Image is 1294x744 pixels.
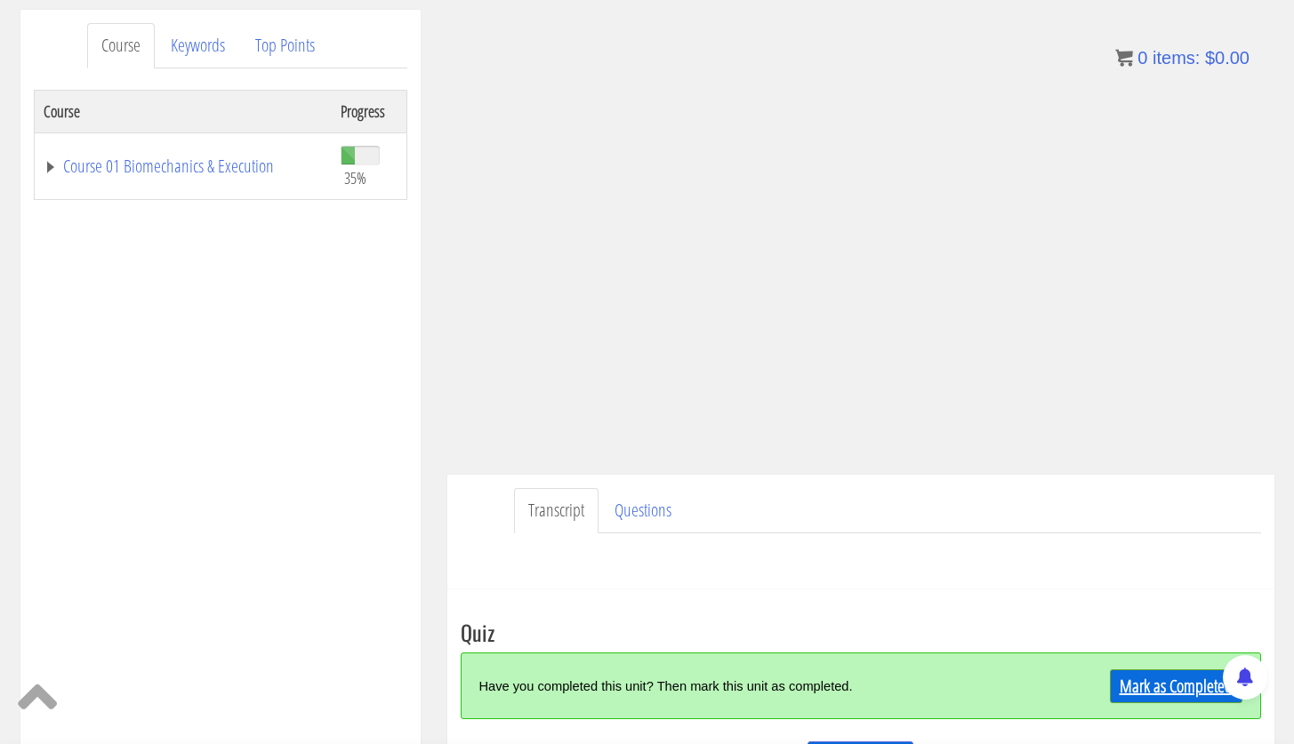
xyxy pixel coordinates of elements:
[44,157,323,175] a: Course 01 Biomechanics & Execution
[461,620,1261,644] h3: Quiz
[1137,48,1147,68] span: 0
[600,488,686,533] a: Questions
[514,488,599,533] a: Transcript
[1115,48,1250,68] a: 0 items: $0.00
[479,667,1042,705] div: Have you completed this unit? Then mark this unit as completed.
[241,23,329,68] a: Top Points
[344,168,366,188] span: 35%
[1205,48,1250,68] bdi: 0.00
[1205,48,1215,68] span: $
[447,10,1274,475] iframe: To enrich screen reader interactions, please activate Accessibility in Grammarly extension settings
[1115,49,1133,67] img: icon11.png
[1110,669,1242,703] a: Mark as Completed
[34,90,332,132] th: Course
[87,23,155,68] a: Course
[332,90,406,132] th: Progress
[1153,48,1200,68] span: items:
[157,23,239,68] a: Keywords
